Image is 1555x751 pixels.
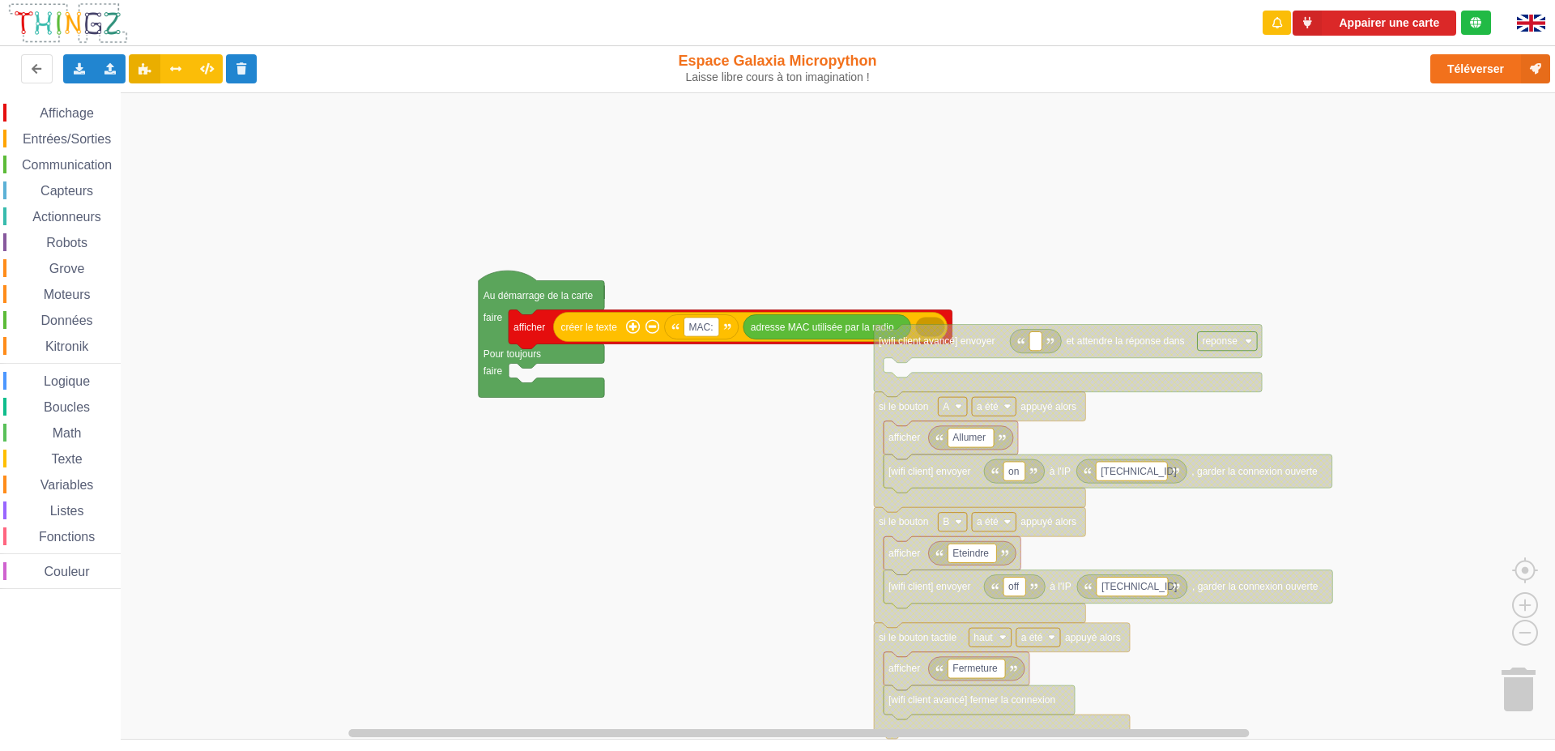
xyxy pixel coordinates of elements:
[888,694,1055,706] text: [wifi client avancé] fermer la connexion
[37,106,96,120] span: Affichage
[38,478,96,492] span: Variables
[560,321,617,332] text: créer le texte
[879,516,928,527] text: si le bouton
[30,210,104,224] span: Actionneurs
[484,365,503,376] text: faire
[1461,11,1491,35] div: Tu es connecté au serveur de création de Thingz
[1192,581,1319,592] text: , garder la connexion ouverte
[41,400,92,414] span: Boucles
[1020,516,1076,527] text: appuyé alors
[888,663,920,674] text: afficher
[1293,11,1456,36] button: Appairer une carte
[39,314,96,327] span: Données
[50,426,84,440] span: Math
[977,401,999,412] text: a été
[38,184,96,198] span: Capteurs
[879,632,956,643] text: si le bouton tactile
[688,321,713,332] text: MAC:
[952,663,998,674] text: Fermeture
[973,632,993,643] text: haut
[484,311,503,322] text: faire
[879,401,928,412] text: si le bouton
[19,158,114,172] span: Communication
[888,581,970,592] text: [wifi client] envoyer
[47,262,87,275] span: Grove
[43,339,91,353] span: Kitronik
[513,321,545,332] text: afficher
[888,432,920,443] text: afficher
[952,548,989,559] text: Eteindre
[943,516,949,527] text: B
[751,321,894,332] text: adresse MAC utilisée par la radio
[484,289,594,301] text: Au démarrage de la carte
[1050,466,1071,477] text: à l'IP
[48,504,87,518] span: Listes
[879,335,995,347] text: [wifi client avancé] envoyer
[642,70,914,84] div: Laisse libre cours à ton imagination !
[1066,335,1184,347] text: et attendre la réponse dans
[1065,632,1121,643] text: appuyé alors
[1191,466,1318,477] text: , garder la connexion ouverte
[49,452,84,466] span: Texte
[952,432,986,443] text: Allumer
[1021,632,1043,643] text: a été
[44,236,90,250] span: Robots
[484,348,541,359] text: Pour toujours
[1517,15,1545,32] img: gb.png
[1008,466,1019,477] text: on
[1101,581,1177,592] text: [TECHNICAL_ID]
[1020,401,1076,412] text: appuyé alors
[642,52,914,84] div: Espace Galaxia Micropython
[41,374,92,388] span: Logique
[42,565,92,578] span: Couleur
[41,288,93,301] span: Moteurs
[1101,466,1176,477] text: [TECHNICAL_ID]
[1050,581,1071,592] text: à l'IP
[36,530,97,544] span: Fonctions
[20,132,113,146] span: Entrées/Sorties
[888,548,920,559] text: afficher
[888,466,970,477] text: [wifi client] envoyer
[1430,54,1550,83] button: Téléverser
[1202,335,1238,347] text: reponse
[1008,581,1020,592] text: off
[977,516,999,527] text: a été
[7,2,129,45] img: thingz_logo.png
[943,401,949,412] text: A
